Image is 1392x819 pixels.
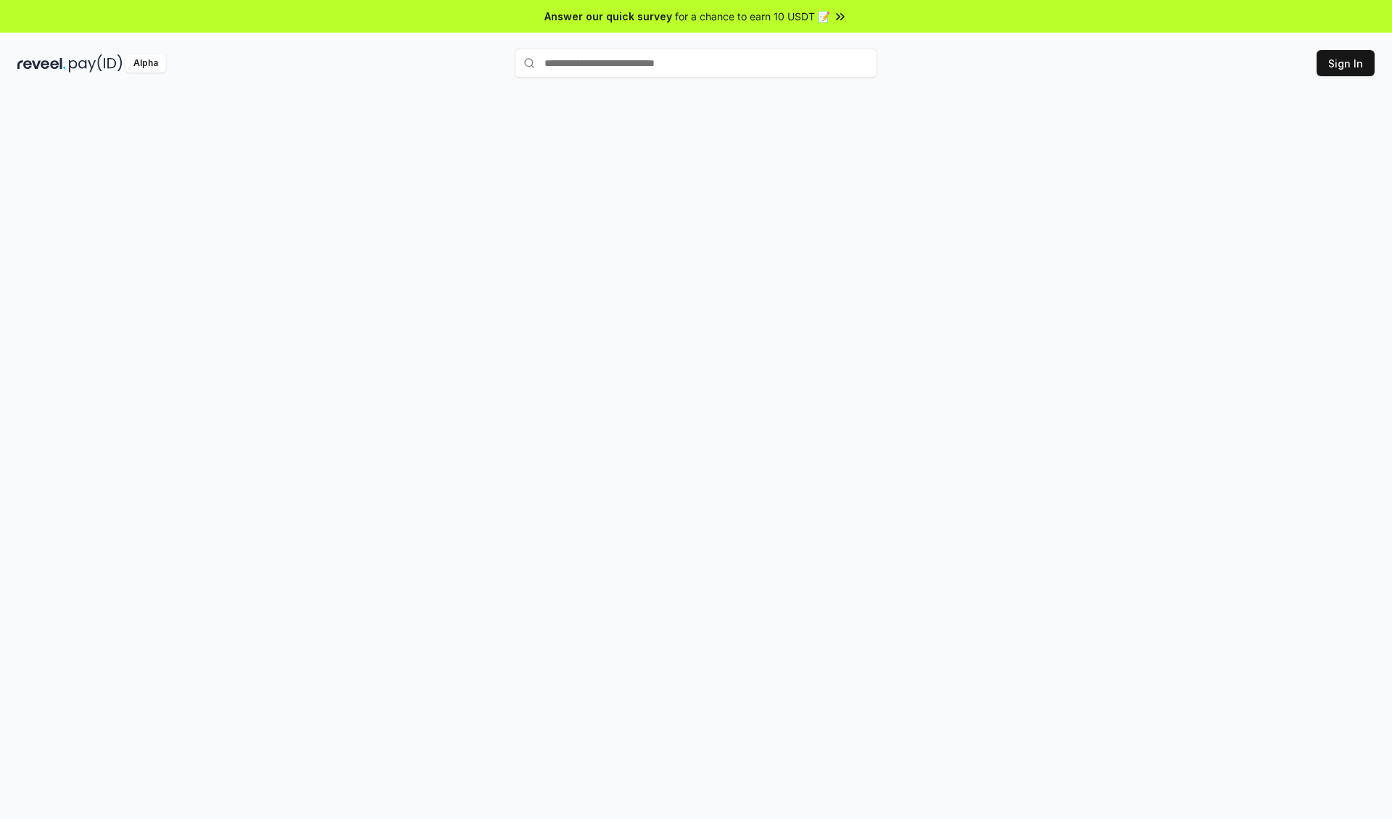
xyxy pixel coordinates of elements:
img: pay_id [69,54,123,73]
button: Sign In [1317,50,1375,76]
img: reveel_dark [17,54,66,73]
span: for a chance to earn 10 USDT 📝 [675,9,830,24]
div: Alpha [125,54,166,73]
span: Answer our quick survey [544,9,672,24]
